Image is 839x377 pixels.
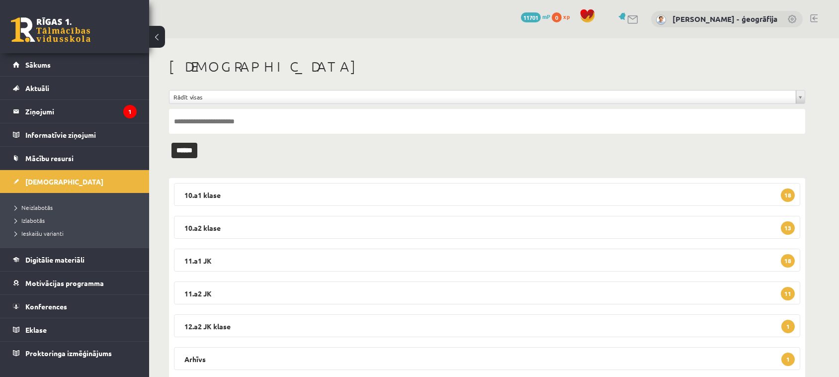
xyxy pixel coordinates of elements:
legend: 11.a2 JK [174,282,800,304]
legend: 11.a1 JK [174,249,800,272]
span: mP [542,12,550,20]
a: Neizlabotās [15,203,139,212]
span: 18 [781,188,795,202]
span: Ieskaišu varianti [15,229,64,237]
a: Eklase [13,318,137,341]
a: Ieskaišu varianti [15,229,139,238]
a: Rīgas 1. Tālmācības vidusskola [11,17,90,42]
legend: 10.a1 klase [174,183,800,206]
span: 11 [781,287,795,300]
a: Proktoringa izmēģinājums [13,342,137,365]
legend: Ziņojumi [25,100,137,123]
legend: 10.a2 klase [174,216,800,239]
a: 0 xp [552,12,575,20]
span: 0 [552,12,562,22]
a: Ziņojumi1 [13,100,137,123]
span: Eklase [25,325,47,334]
span: Mācību resursi [25,154,74,163]
span: 13 [781,221,795,235]
legend: Arhīvs [174,347,800,370]
a: Konferences [13,295,137,318]
span: Digitālie materiāli [25,255,84,264]
a: Aktuāli [13,77,137,99]
legend: Informatīvie ziņojumi [25,123,137,146]
span: [DEMOGRAPHIC_DATA] [25,177,103,186]
a: Rādīt visas [169,91,805,103]
span: Neizlabotās [15,203,53,211]
span: Aktuāli [25,84,49,93]
span: 18 [781,254,795,268]
span: Rādīt visas [173,91,792,103]
i: 1 [123,105,137,118]
legend: 12.a2 JK klase [174,314,800,337]
a: Mācību resursi [13,147,137,170]
span: 1 [781,353,795,366]
a: Sākums [13,53,137,76]
a: [DEMOGRAPHIC_DATA] [13,170,137,193]
a: Informatīvie ziņojumi [13,123,137,146]
a: Izlabotās [15,216,139,225]
h1: [DEMOGRAPHIC_DATA] [169,58,805,75]
span: Proktoringa izmēģinājums [25,349,112,358]
span: 1 [781,320,795,333]
a: Digitālie materiāli [13,248,137,271]
span: Konferences [25,302,67,311]
a: [PERSON_NAME] - ģeogrāfija [672,14,777,24]
span: Sākums [25,60,51,69]
span: 11701 [521,12,541,22]
a: Motivācijas programma [13,272,137,294]
a: 11701 mP [521,12,550,20]
span: Izlabotās [15,216,45,224]
span: xp [563,12,570,20]
span: Motivācijas programma [25,279,104,287]
img: Toms Krūmiņš - ģeogrāfija [656,15,666,25]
